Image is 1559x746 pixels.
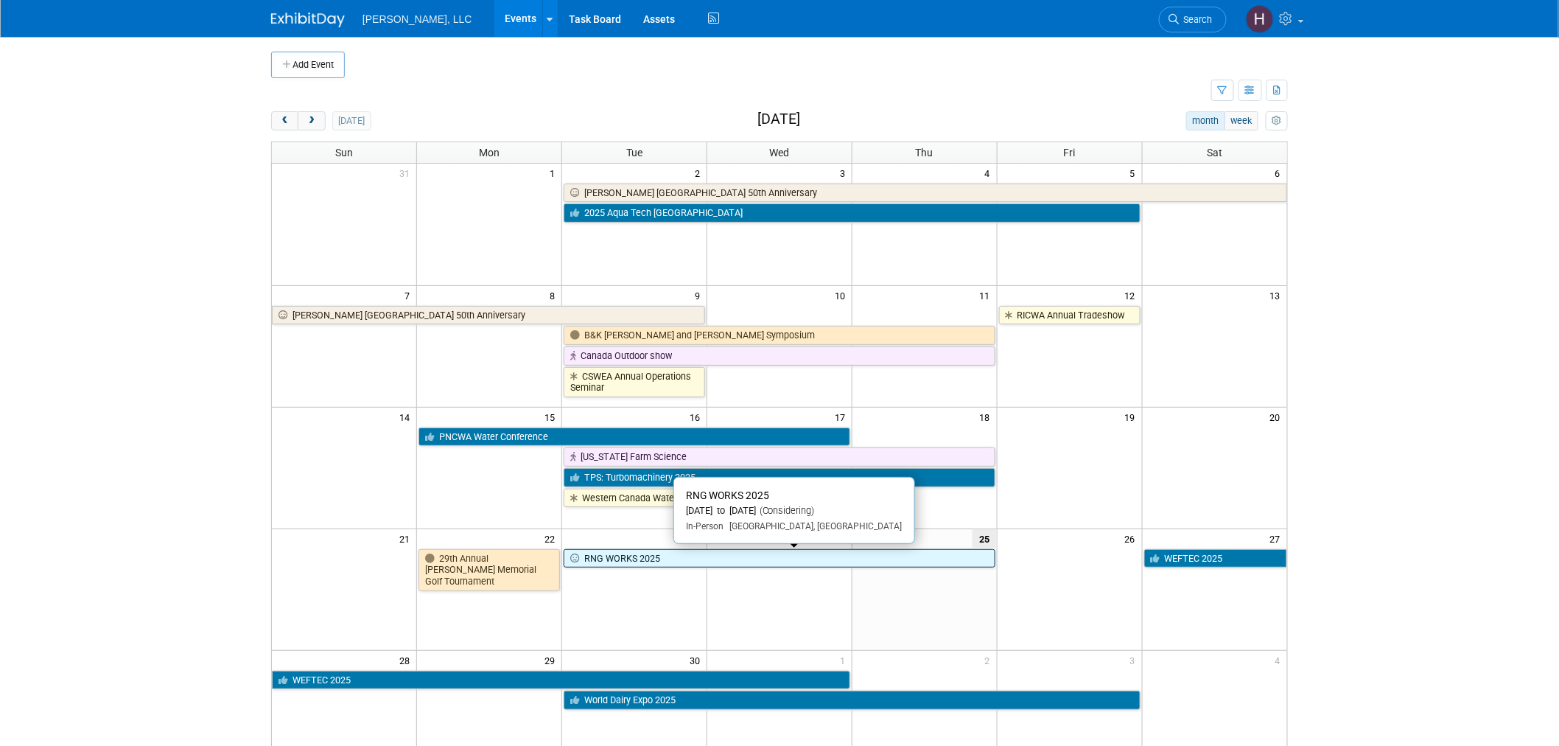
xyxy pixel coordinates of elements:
button: prev [271,111,298,130]
button: [DATE] [332,111,371,130]
span: 15 [543,408,561,426]
span: 6 [1274,164,1287,182]
a: B&K [PERSON_NAME] and [PERSON_NAME] Symposium [564,326,995,345]
span: Wed [769,147,789,158]
a: 29th Annual [PERSON_NAME] Memorial Golf Tournament [418,549,560,591]
a: WEFTEC 2025 [1144,549,1287,568]
span: 4 [984,164,997,182]
a: CSWEA Annual Operations Seminar [564,367,705,397]
span: 30 [688,651,707,669]
button: week [1225,111,1258,130]
span: In-Person [686,521,724,531]
span: Fri [1064,147,1076,158]
button: myCustomButton [1266,111,1288,130]
button: next [298,111,325,130]
span: 13 [1269,286,1287,304]
button: Add Event [271,52,345,78]
span: 1 [548,164,561,182]
span: 31 [398,164,416,182]
span: 26 [1124,529,1142,548]
span: Thu [916,147,933,158]
span: Tue [626,147,642,158]
span: 22 [543,529,561,548]
a: World Dairy Expo 2025 [564,691,1140,710]
div: [DATE] to [DATE] [686,505,903,517]
span: 10 [833,286,852,304]
span: 5 [1129,164,1142,182]
span: 7 [403,286,416,304]
a: Canada Outdoor show [564,346,995,366]
span: Sun [335,147,353,158]
button: month [1186,111,1225,130]
a: RNG WORKS 2025 [564,549,995,568]
a: [PERSON_NAME] [GEOGRAPHIC_DATA] 50th Anniversary [272,306,705,325]
span: 2 [693,164,707,182]
span: 8 [548,286,561,304]
span: Search [1179,14,1213,25]
span: 2 [984,651,997,669]
a: WEFTEC 2025 [272,671,850,690]
span: [GEOGRAPHIC_DATA], [GEOGRAPHIC_DATA] [724,521,903,531]
a: 2025 Aqua Tech [GEOGRAPHIC_DATA] [564,203,1140,223]
a: [PERSON_NAME] [GEOGRAPHIC_DATA] 50th Anniversary [564,184,1287,203]
span: Sat [1207,147,1222,158]
span: [PERSON_NAME], LLC [362,13,472,25]
span: 9 [693,286,707,304]
span: 1 [838,651,852,669]
span: 29 [543,651,561,669]
span: RNG WORKS 2025 [686,489,769,501]
span: 14 [398,408,416,426]
img: ExhibitDay [271,13,345,27]
span: 28 [398,651,416,669]
a: [US_STATE] Farm Science [564,447,995,467]
span: 16 [688,408,707,426]
span: Mon [479,147,500,158]
span: (Considering) [756,505,815,516]
span: 19 [1124,408,1142,426]
span: 18 [978,408,997,426]
span: 12 [1124,286,1142,304]
span: 4 [1274,651,1287,669]
span: 25 [973,529,997,548]
a: Western Canada Water [564,489,850,508]
a: Search [1159,7,1227,32]
span: 3 [838,164,852,182]
span: 27 [1269,529,1287,548]
span: 21 [398,529,416,548]
span: 17 [833,408,852,426]
span: 20 [1269,408,1287,426]
a: PNCWA Water Conference [418,428,850,447]
span: 3 [1129,651,1142,669]
span: 11 [978,286,997,304]
a: RICWA Annual Tradeshow [999,306,1141,325]
i: Personalize Calendar [1272,116,1281,126]
img: Hannah Mulholland [1246,5,1274,33]
h2: [DATE] [757,111,800,128]
a: TPS: Turbomachinery 2025 [564,468,995,487]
